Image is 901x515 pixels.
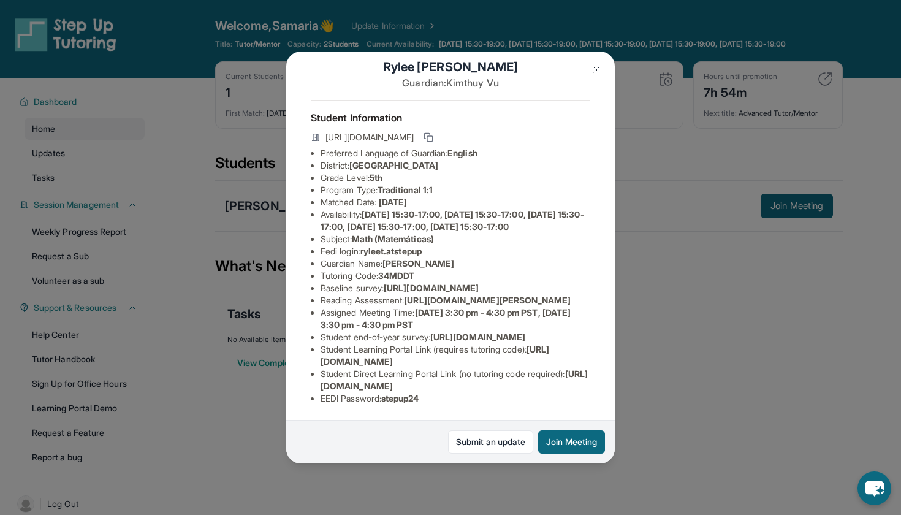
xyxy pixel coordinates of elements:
li: Assigned Meeting Time : [321,307,590,331]
li: Availability: [321,208,590,233]
span: ryleet.atstepup [360,246,422,256]
li: Preferred Language of Guardian: [321,147,590,159]
button: Copy link [421,130,436,145]
h4: Student Information [311,110,590,125]
span: Math (Matemáticas) [352,234,434,244]
span: English [447,148,477,158]
span: Traditional 1:1 [378,185,433,195]
li: Baseline survey : [321,282,590,294]
li: Matched Date: [321,196,590,208]
span: [URL][DOMAIN_NAME] [325,131,414,143]
li: District: [321,159,590,172]
span: [URL][DOMAIN_NAME][PERSON_NAME] [404,295,571,305]
li: EEDI Password : [321,392,590,405]
span: [URL][DOMAIN_NAME] [430,332,525,342]
h1: Rylee [PERSON_NAME] [311,58,590,75]
li: Reading Assessment : [321,294,590,307]
span: stepup24 [381,393,419,403]
span: [PERSON_NAME] [382,258,454,269]
span: 34MDDT [378,270,414,281]
img: Close Icon [591,65,601,75]
p: Guardian: Kimthuy Vu [311,75,590,90]
span: [GEOGRAPHIC_DATA] [349,160,438,170]
li: Student Direct Learning Portal Link (no tutoring code required) : [321,368,590,392]
li: Subject : [321,233,590,245]
li: Eedi login : [321,245,590,257]
button: chat-button [857,471,891,505]
span: [DATE] [379,197,407,207]
li: Student end-of-year survey : [321,331,590,343]
li: Program Type: [321,184,590,196]
span: [URL][DOMAIN_NAME] [384,283,479,293]
button: Join Meeting [538,430,605,454]
span: [DATE] 3:30 pm - 4:30 pm PST, [DATE] 3:30 pm - 4:30 pm PST [321,307,571,330]
span: 5th [370,172,382,183]
li: Grade Level: [321,172,590,184]
li: Student Learning Portal Link (requires tutoring code) : [321,343,590,368]
li: Guardian Name : [321,257,590,270]
a: Submit an update [448,430,533,454]
span: [DATE] 15:30-17:00, [DATE] 15:30-17:00, [DATE] 15:30-17:00, [DATE] 15:30-17:00, [DATE] 15:30-17:00 [321,209,584,232]
li: Tutoring Code : [321,270,590,282]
